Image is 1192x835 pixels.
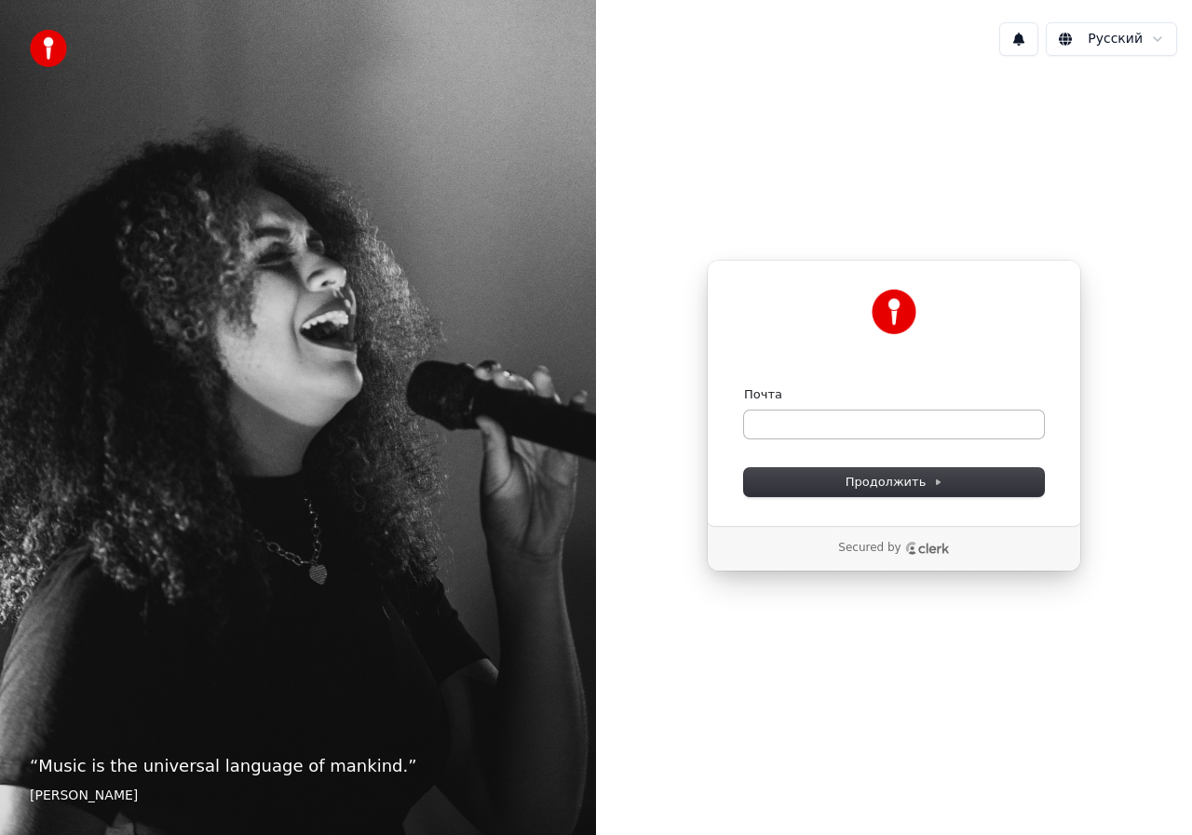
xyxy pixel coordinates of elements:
[838,541,901,556] p: Secured by
[846,474,943,491] span: Продолжить
[905,542,950,555] a: Clerk logo
[744,468,1044,496] button: Продолжить
[30,787,566,805] footer: [PERSON_NAME]
[30,753,566,779] p: “ Music is the universal language of mankind. ”
[872,290,916,334] img: Youka
[744,386,782,403] label: Почта
[30,30,67,67] img: youka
